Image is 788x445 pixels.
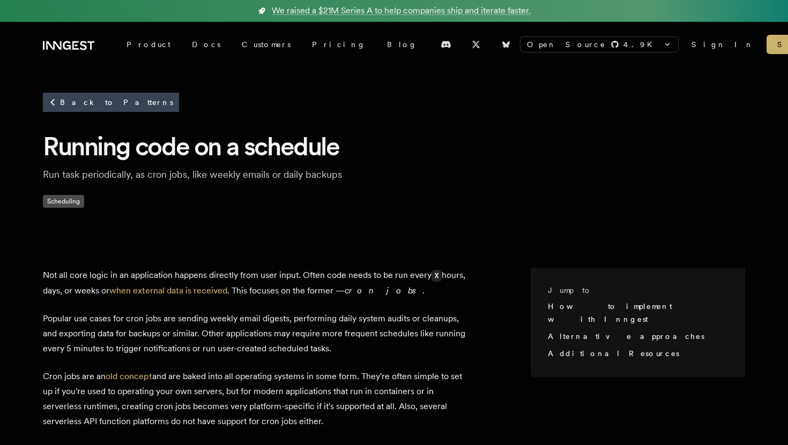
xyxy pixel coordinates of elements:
[494,36,518,53] a: Bluesky
[301,35,376,54] a: Pricing
[43,93,179,112] a: Back to Patterns
[43,167,386,182] p: Run task periodically, as cron jobs, like weekly emails or daily backups
[345,285,422,296] em: cron jobs
[376,35,428,54] a: Blog
[692,39,754,50] a: Sign In
[43,268,472,298] p: Not all core logic in an application happens directly from user input. Often code needs to be run...
[43,311,472,356] p: Popular use cases for cron jobs are sending weekly email digests, performing daily system audits ...
[527,39,606,50] span: Open Source
[548,285,719,296] h3: Jump to
[548,302,672,323] a: How to implement with Inngest
[434,36,458,53] a: Discord
[106,371,152,381] a: old concept
[432,270,442,282] code: X
[109,285,227,296] a: when external data is received
[548,349,679,358] a: Additional Resources
[43,369,472,429] p: Cron jobs are an and are baked into all operating systems in some form. They're often simple to s...
[43,195,84,208] span: Scheduling
[43,130,745,163] h1: Running code on a schedule
[272,4,531,17] span: We raised a $21M Series A to help companies ship and iterate faster.
[231,35,301,54] a: Customers
[116,35,181,54] div: Product
[623,39,659,50] span: 4.9 K
[181,35,231,54] a: Docs
[464,36,488,53] a: X
[548,332,704,341] a: Alternative approaches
